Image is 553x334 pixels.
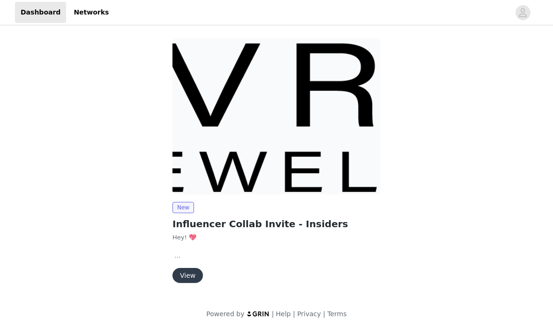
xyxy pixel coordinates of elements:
span: Powered by [206,310,244,318]
button: View [172,268,203,283]
div: avatar [518,5,527,20]
img: logo [247,311,270,317]
a: View [172,272,203,279]
a: Help [276,310,291,318]
span: | [272,310,274,318]
a: Dashboard [15,2,66,23]
a: Terms [327,310,346,318]
a: Networks [68,2,114,23]
span: New [172,202,194,213]
span: | [323,310,325,318]
a: Privacy [297,310,321,318]
p: Hey! 💖 [172,233,381,242]
h2: Influencer Collab Invite - Insiders [172,217,381,231]
span: | [293,310,295,318]
img: Evry Jewels [172,38,381,194]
